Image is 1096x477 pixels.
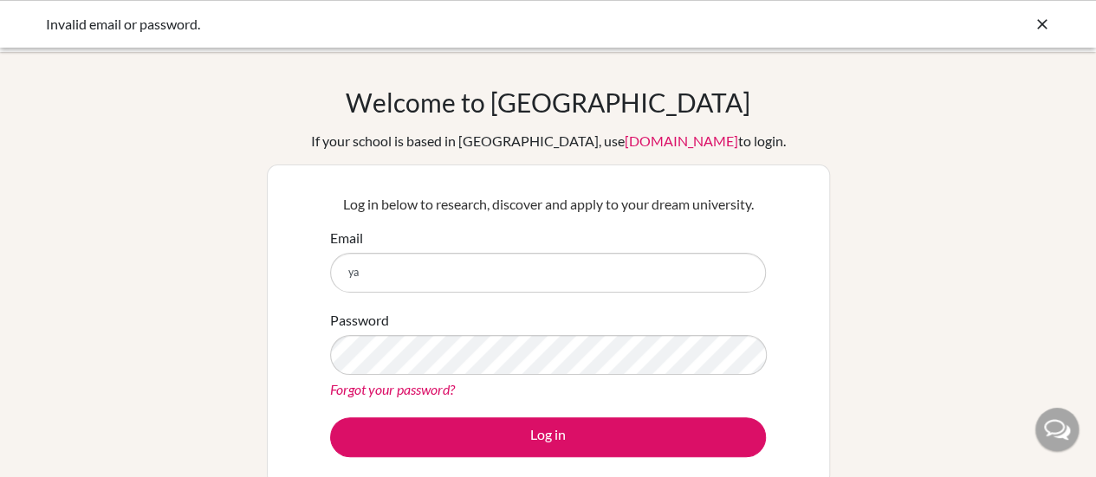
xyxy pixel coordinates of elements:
[330,417,766,457] button: Log in
[330,228,363,248] label: Email
[330,310,389,331] label: Password
[46,14,791,35] div: Invalid email or password.
[311,131,786,151] div: If your school is based in [GEOGRAPHIC_DATA], use to login.
[346,87,750,118] h1: Welcome to [GEOGRAPHIC_DATA]
[330,381,455,397] a: Forgot your password?
[330,194,766,215] p: Log in below to research, discover and apply to your dream university.
[39,12,75,28] span: Help
[625,132,738,149] a: [DOMAIN_NAME]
